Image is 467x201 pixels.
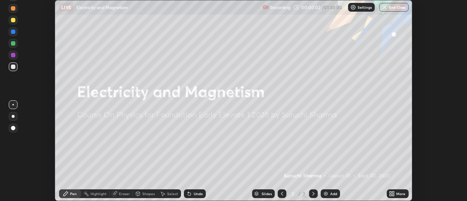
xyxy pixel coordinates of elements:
[358,5,372,9] p: Settings
[379,3,409,12] button: End Class
[61,4,71,10] p: LIVE
[330,192,337,196] div: Add
[142,192,155,196] div: Shapes
[350,4,356,10] img: class-settings-icons
[262,192,272,196] div: Slides
[323,191,329,197] img: add-slide-button
[270,5,290,10] p: Recording
[302,190,306,197] div: 2
[396,192,405,196] div: More
[167,192,178,196] div: Select
[76,4,128,10] p: Electricity and Magnetism
[194,192,203,196] div: Undo
[263,4,269,10] img: recording.375f2c34.svg
[289,192,297,196] div: 2
[382,4,387,10] img: end-class-cross
[298,192,300,196] div: /
[70,192,77,196] div: Pen
[119,192,130,196] div: Eraser
[90,192,107,196] div: Highlight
